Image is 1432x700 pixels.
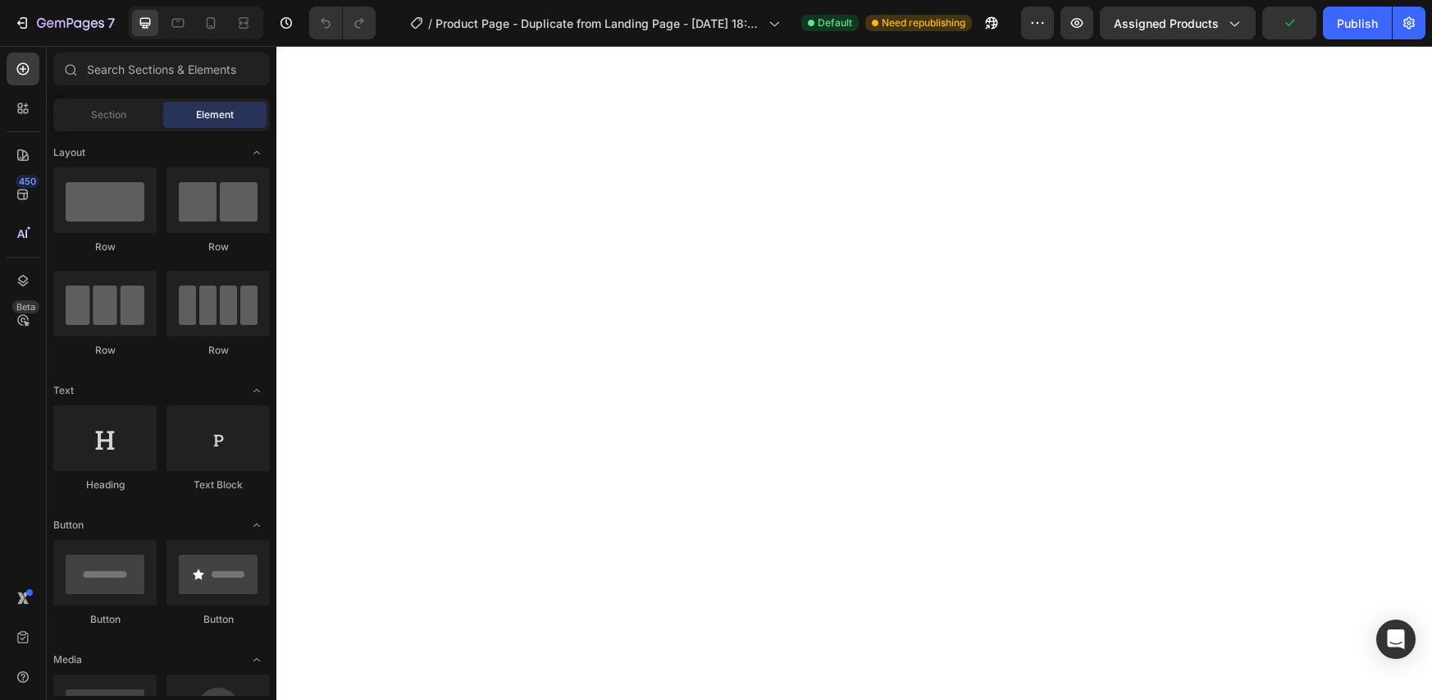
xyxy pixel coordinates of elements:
[166,478,270,492] div: Text Block
[1323,7,1392,39] button: Publish
[53,383,74,398] span: Text
[1114,15,1219,32] span: Assigned Products
[53,612,157,627] div: Button
[309,7,376,39] div: Undo/Redo
[428,15,432,32] span: /
[107,13,115,33] p: 7
[166,240,270,254] div: Row
[244,377,270,404] span: Toggle open
[818,16,852,30] span: Default
[53,478,157,492] div: Heading
[276,46,1432,700] iframe: Design area
[166,343,270,358] div: Row
[244,512,270,538] span: Toggle open
[16,175,39,188] div: 450
[53,343,157,358] div: Row
[7,7,122,39] button: 7
[166,612,270,627] div: Button
[1376,620,1416,659] div: Open Intercom Messenger
[12,300,39,313] div: Beta
[244,647,270,673] span: Toggle open
[244,140,270,166] span: Toggle open
[53,240,157,254] div: Row
[882,16,965,30] span: Need republishing
[1337,15,1378,32] div: Publish
[53,145,85,160] span: Layout
[1100,7,1256,39] button: Assigned Products
[53,518,84,533] span: Button
[436,15,762,32] span: Product Page - Duplicate from Landing Page - [DATE] 18:17:09
[53,652,82,667] span: Media
[196,108,234,122] span: Element
[91,108,126,122] span: Section
[53,53,270,85] input: Search Sections & Elements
